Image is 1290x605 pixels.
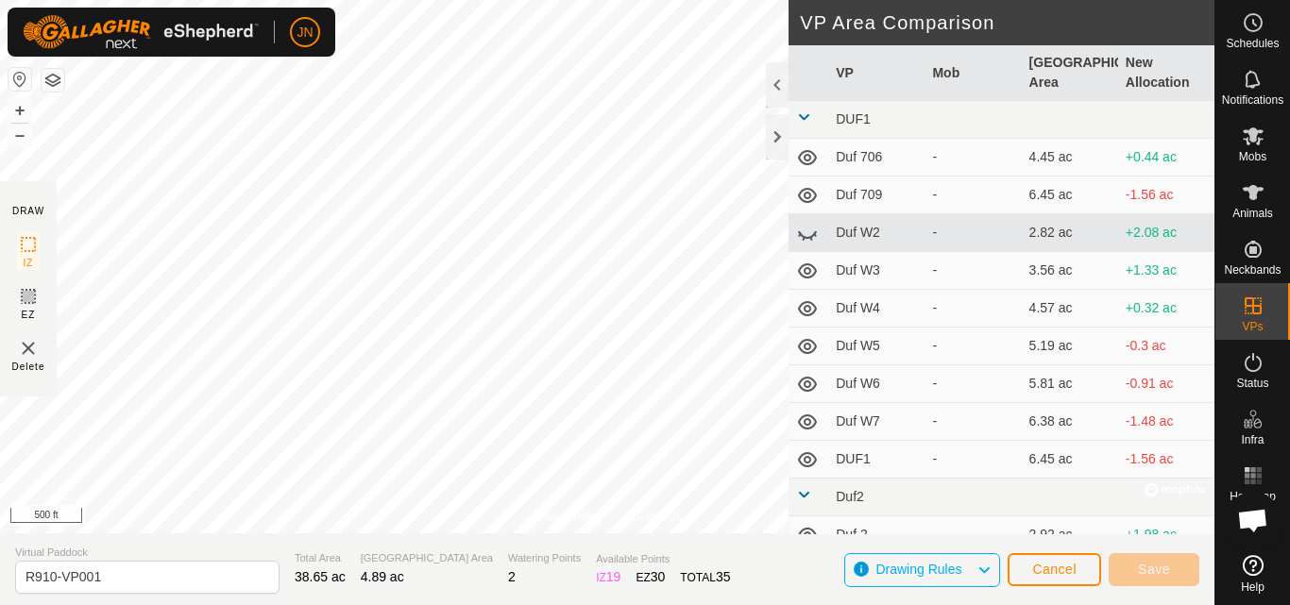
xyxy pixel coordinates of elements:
[1022,252,1118,290] td: 3.56 ac
[1241,581,1265,593] span: Help
[1239,151,1266,162] span: Mobs
[295,569,346,584] span: 38.65 ac
[828,403,925,441] td: Duf W7
[1118,214,1214,252] td: +2.08 ac
[1118,441,1214,479] td: -1.56 ac
[932,412,1013,431] div: -
[1118,45,1214,101] th: New Allocation
[828,176,925,214] td: Duf 709
[636,567,665,587] div: EZ
[508,569,516,584] span: 2
[1022,328,1118,365] td: 5.19 ac
[1241,434,1264,445] span: Infra
[836,111,871,126] span: DUF1
[1118,176,1214,214] td: -1.56 ac
[828,290,925,328] td: Duf W4
[1022,176,1118,214] td: 6.45 ac
[606,569,621,584] span: 19
[828,45,925,101] th: VP
[716,569,731,584] span: 35
[297,23,313,42] span: JN
[22,308,36,322] span: EZ
[596,551,730,567] span: Available Points
[1022,214,1118,252] td: 2.82 ac
[361,569,404,584] span: 4.89 ac
[680,567,730,587] div: TOTAL
[836,489,864,504] span: Duf2
[1118,516,1214,554] td: +1.98 ac
[925,45,1021,101] th: Mob
[1118,139,1214,176] td: +0.44 ac
[12,204,44,218] div: DRAW
[1225,492,1282,548] div: Open chat
[596,567,620,587] div: IZ
[1138,562,1170,577] span: Save
[1022,441,1118,479] td: 6.45 ac
[1008,553,1101,586] button: Cancel
[1232,208,1273,219] span: Animals
[8,99,31,122] button: +
[828,252,925,290] td: Duf W3
[875,562,961,577] span: Drawing Rules
[8,68,31,91] button: Reset Map
[1118,290,1214,328] td: +0.32 ac
[533,509,603,526] a: Privacy Policy
[1022,45,1118,101] th: [GEOGRAPHIC_DATA] Area
[651,569,666,584] span: 30
[932,525,1013,545] div: -
[361,550,493,566] span: [GEOGRAPHIC_DATA] Area
[1022,139,1118,176] td: 4.45 ac
[295,550,346,566] span: Total Area
[1032,562,1077,577] span: Cancel
[42,69,64,92] button: Map Layers
[1118,365,1214,403] td: -0.91 ac
[1226,38,1279,49] span: Schedules
[1222,94,1283,106] span: Notifications
[932,298,1013,318] div: -
[1224,264,1281,276] span: Neckbands
[932,260,1013,280] div: -
[828,139,925,176] td: Duf 706
[17,337,40,360] img: VP
[1022,516,1118,554] td: 2.92 ac
[23,15,259,49] img: Gallagher Logo
[1022,365,1118,403] td: 5.81 ac
[1242,321,1263,332] span: VPs
[828,328,925,365] td: Duf W5
[1109,553,1199,586] button: Save
[1215,547,1290,600] a: Help
[932,374,1013,394] div: -
[8,124,31,146] button: –
[932,185,1013,205] div: -
[800,11,1214,34] h2: VP Area Comparison
[1118,403,1214,441] td: -1.48 ac
[932,223,1013,243] div: -
[12,360,45,374] span: Delete
[932,336,1013,356] div: -
[15,545,280,561] span: Virtual Paddock
[24,256,34,270] span: IZ
[932,147,1013,167] div: -
[1236,378,1268,389] span: Status
[828,365,925,403] td: Duf W6
[932,449,1013,469] div: -
[828,441,925,479] td: DUF1
[1118,252,1214,290] td: +1.33 ac
[508,550,581,566] span: Watering Points
[828,214,925,252] td: Duf W2
[828,516,925,554] td: Duf 2
[1230,491,1276,502] span: Heatmap
[1022,403,1118,441] td: 6.38 ac
[626,509,682,526] a: Contact Us
[1118,328,1214,365] td: -0.3 ac
[1022,290,1118,328] td: 4.57 ac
